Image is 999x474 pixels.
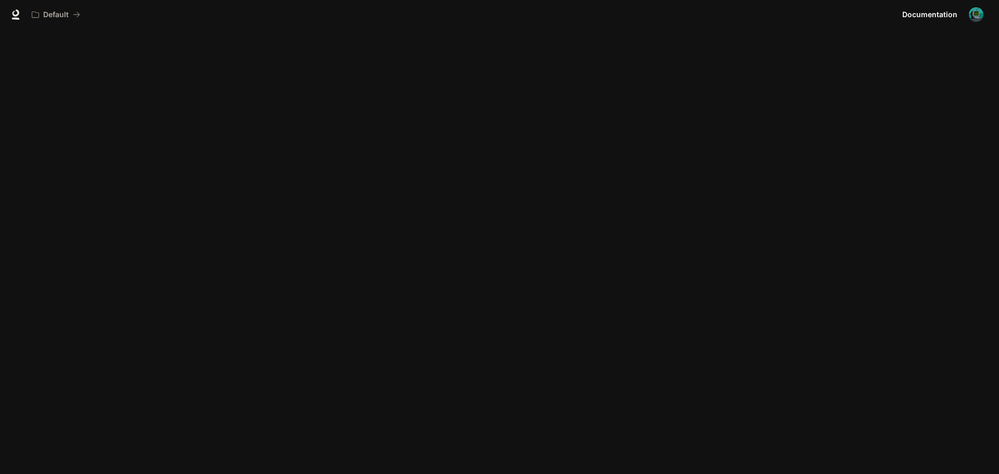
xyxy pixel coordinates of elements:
[27,4,85,25] button: All workspaces
[969,7,983,22] img: Avatar utente
[43,10,69,19] p: Default
[898,4,962,25] a: Documentation
[966,4,987,25] button: Avatar utente
[902,8,957,21] span: Documentation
